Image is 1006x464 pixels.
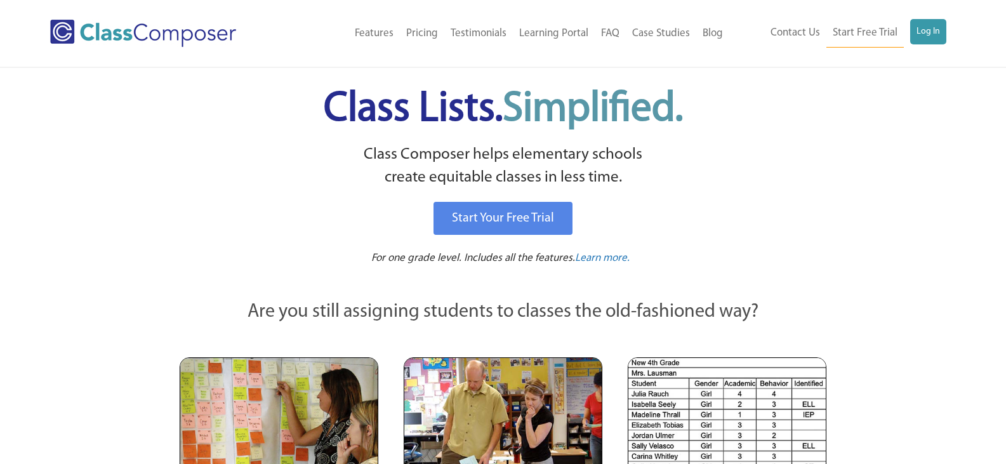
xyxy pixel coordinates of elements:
[348,20,400,48] a: Features
[826,19,904,48] a: Start Free Trial
[626,20,696,48] a: Case Studies
[452,212,554,225] span: Start Your Free Trial
[444,20,513,48] a: Testimonials
[50,20,236,47] img: Class Composer
[513,20,595,48] a: Learning Portal
[286,20,729,48] nav: Header Menu
[575,253,630,263] span: Learn more.
[180,298,827,326] p: Are you still assigning students to classes the old-fashioned way?
[178,143,829,190] p: Class Composer helps elementary schools create equitable classes in less time.
[400,20,444,48] a: Pricing
[729,19,946,48] nav: Header Menu
[595,20,626,48] a: FAQ
[575,251,630,267] a: Learn more.
[503,89,683,130] span: Simplified.
[324,89,683,130] span: Class Lists.
[696,20,729,48] a: Blog
[434,202,572,235] a: Start Your Free Trial
[371,253,575,263] span: For one grade level. Includes all the features.
[910,19,946,44] a: Log In
[764,19,826,47] a: Contact Us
